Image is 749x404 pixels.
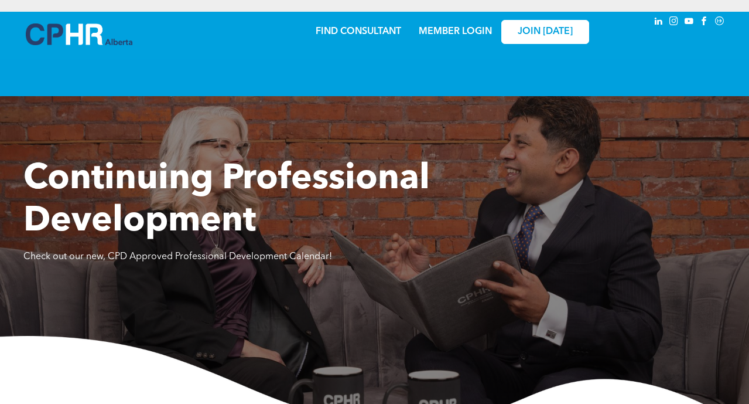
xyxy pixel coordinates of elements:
span: Continuing Professional Development [23,162,430,239]
a: MEMBER LOGIN [419,27,492,36]
span: JOIN [DATE] [518,26,573,38]
a: youtube [683,15,696,30]
a: instagram [668,15,680,30]
span: Check out our new, CPD Approved Professional Development Calendar! [23,252,332,262]
a: FIND CONSULTANT [316,27,401,36]
a: JOIN [DATE] [501,20,589,44]
a: linkedin [652,15,665,30]
a: Social network [713,15,726,30]
a: facebook [698,15,711,30]
img: A blue and white logo for cp alberta [26,23,132,45]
